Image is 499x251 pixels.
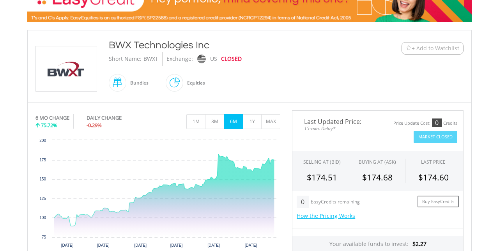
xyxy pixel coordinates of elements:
span: + Add to Watchlist [412,44,459,52]
span: 75.72% [41,122,57,129]
button: 3M [205,114,224,129]
div: 0 [297,196,309,208]
text: 175 [39,158,46,162]
text: [DATE] [134,243,147,247]
div: BWX Technologies Inc [109,38,354,52]
text: 75 [42,235,46,239]
text: [DATE] [97,243,110,247]
text: 100 [39,216,46,220]
text: [DATE] [61,243,74,247]
img: Watchlist [406,45,412,51]
div: EasyCredits remaining [311,199,360,206]
span: $174.51 [307,172,337,183]
text: [DATE] [245,243,257,247]
button: 1Y [242,114,262,129]
img: EQU.US.BWXT.png [37,46,96,92]
button: 1M [186,114,205,129]
div: Exchange: [166,52,193,66]
div: Equities [183,74,205,92]
div: Bundles [126,74,149,92]
text: 150 [39,177,46,181]
button: Watchlist + Add to Watchlist [402,42,464,55]
text: 125 [39,196,46,201]
button: MAX [261,114,280,129]
button: Market Closed [414,131,457,143]
div: DAILY CHANGE [87,114,148,122]
span: $174.68 [362,172,393,183]
button: 6M [224,114,243,129]
div: 6 MO CHANGE [35,114,69,122]
span: 15-min. Delay* [298,125,372,132]
div: US [210,52,217,66]
a: How the Pricing Works [297,212,355,219]
text: [DATE] [170,243,183,247]
span: -0.29% [87,122,102,129]
div: BWXT [143,52,158,66]
div: Short Name: [109,52,142,66]
div: LAST PRICE [421,159,446,165]
div: Credits [443,120,457,126]
span: $174.60 [418,172,449,183]
span: $2.27 [412,240,426,247]
a: Buy EasyCredits [418,196,459,208]
div: Price Update Cost: [393,120,430,126]
div: SELLING AT (BID) [303,159,341,165]
text: [DATE] [207,243,220,247]
div: CLOSED [221,52,242,66]
img: nasdaq.png [197,55,206,64]
div: 0 [432,118,442,127]
span: Last Updated Price: [298,118,372,125]
text: 200 [39,138,46,143]
span: BUYING AT (ASK) [359,159,396,165]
